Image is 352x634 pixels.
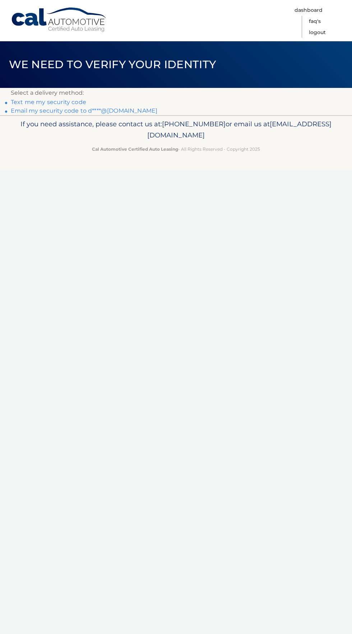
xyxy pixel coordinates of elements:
a: Email my security code to d****@[DOMAIN_NAME] [11,107,157,114]
strong: Cal Automotive Certified Auto Leasing [92,146,178,152]
span: [PHONE_NUMBER] [162,120,226,128]
a: Dashboard [295,5,323,16]
a: Cal Automotive [11,7,108,33]
span: We need to verify your identity [9,58,216,71]
a: FAQ's [309,16,321,27]
p: - All Rights Reserved - Copyright 2025 [11,145,341,153]
p: If you need assistance, please contact us at: or email us at [11,118,341,141]
a: Logout [309,27,326,38]
p: Select a delivery method: [11,88,341,98]
a: Text me my security code [11,99,86,105]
